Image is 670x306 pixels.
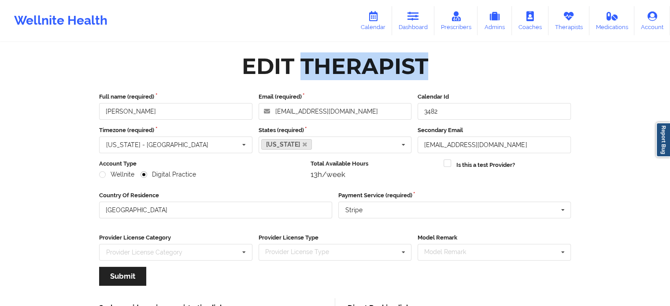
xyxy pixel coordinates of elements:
[99,103,252,120] input: Full name
[141,171,196,178] label: Digital Practice
[242,52,428,80] div: Edit Therapist
[99,126,252,135] label: Timezone (required)
[478,6,512,35] a: Admins
[418,233,571,242] label: Model Remark
[338,191,571,200] label: Payment Service (required)
[422,247,479,257] div: Model Remark
[418,103,571,120] input: Calendar Id
[354,6,392,35] a: Calendar
[106,249,182,255] div: Provider License Category
[311,170,438,179] div: 13h/week
[99,171,134,178] label: Wellnite
[259,103,412,120] input: Email address
[99,233,252,242] label: Provider License Category
[99,159,304,168] label: Account Type
[345,207,363,213] div: Stripe
[261,139,312,150] a: [US_STATE]
[456,161,515,170] label: Is this a test Provider?
[512,6,548,35] a: Coaches
[263,247,342,257] div: Provider License Type
[589,6,635,35] a: Medications
[418,126,571,135] label: Secondary Email
[99,92,252,101] label: Full name (required)
[392,6,434,35] a: Dashboard
[259,126,412,135] label: States (required)
[548,6,589,35] a: Therapists
[418,92,571,101] label: Calendar Id
[434,6,478,35] a: Prescribers
[106,142,208,148] div: [US_STATE] - [GEOGRAPHIC_DATA]
[418,136,571,153] input: Email
[99,267,146,286] button: Submit
[259,233,412,242] label: Provider License Type
[656,122,670,157] a: Report Bug
[311,159,438,168] label: Total Available Hours
[259,92,412,101] label: Email (required)
[634,6,670,35] a: Account
[99,191,332,200] label: Country Of Residence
